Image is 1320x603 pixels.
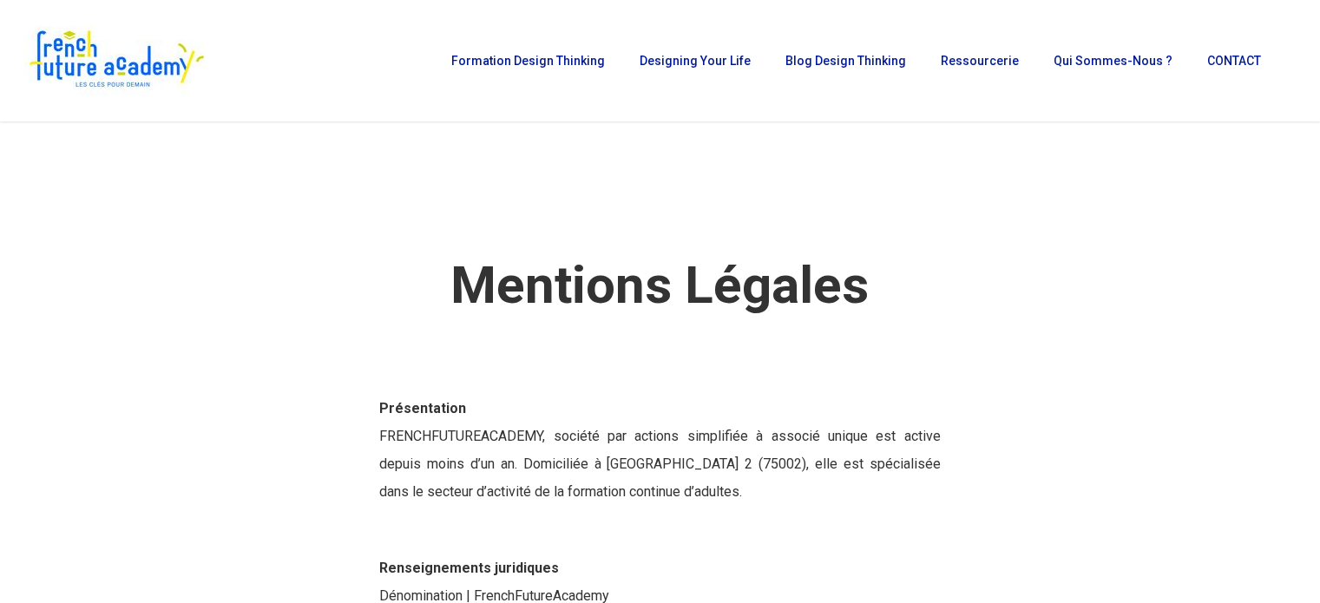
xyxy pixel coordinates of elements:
img: French Future Academy [24,26,207,95]
a: Designing Your Life [631,55,759,67]
span: Designing Your Life [640,54,751,68]
a: Blog Design Thinking [777,55,915,67]
a: CONTACT [1199,55,1270,67]
a: Ressourcerie [932,55,1028,67]
strong: Renseignements juridiques [379,560,559,576]
strong: Présentation [379,400,466,416]
span: Qui sommes-nous ? [1054,54,1172,68]
span: CONTACT [1207,54,1261,68]
span: Formation Design Thinking [451,54,605,68]
span: Blog Design Thinking [785,54,906,68]
p: FRENCHFUTUREACADEMY, société par actions simplifiée à associé unique est active depuis moins d’un... [379,395,941,506]
h1: Mentions légales [379,253,941,318]
span: Ressourcerie [941,54,1019,68]
a: Formation Design Thinking [443,55,614,67]
a: Qui sommes-nous ? [1045,55,1181,67]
